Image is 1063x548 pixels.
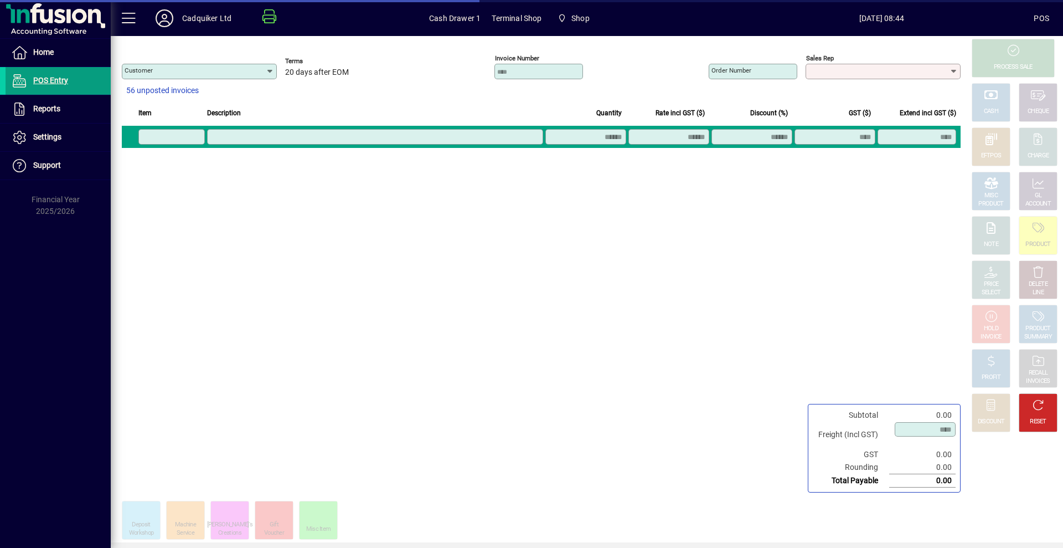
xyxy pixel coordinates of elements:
mat-label: Customer [125,66,153,74]
div: SELECT [982,289,1001,297]
span: Shop [571,9,590,27]
div: PRODUCT [1025,240,1050,249]
div: Workshop [129,529,153,537]
mat-label: Sales rep [806,54,834,62]
div: LINE [1033,289,1044,297]
a: Support [6,152,111,180]
div: EFTPOS [981,152,1002,160]
div: PRODUCT [978,200,1003,208]
div: PRICE [984,280,999,289]
td: Rounding [813,461,889,474]
div: Deposit [132,521,150,529]
a: Home [6,39,111,66]
div: PROCESS SALE [994,63,1033,71]
span: Quantity [596,107,622,119]
div: SUMMARY [1024,333,1052,341]
div: INVOICES [1026,377,1050,386]
td: 0.00 [889,448,956,461]
div: DISCOUNT [978,418,1004,426]
span: Terminal Shop [492,9,541,27]
span: Rate incl GST ($) [656,107,705,119]
mat-label: Invoice number [495,54,539,62]
div: Machine [175,521,196,529]
span: Extend incl GST ($) [900,107,956,119]
span: Home [33,48,54,57]
div: RESET [1030,418,1046,426]
div: Service [177,529,194,537]
span: Shop [553,8,594,28]
div: [PERSON_NAME]'s [207,521,253,529]
div: MISC [984,192,998,200]
div: Voucher [264,529,284,537]
div: Creations [218,529,241,537]
span: Reports [33,104,60,113]
div: CASH [984,107,998,116]
div: CHARGE [1028,152,1049,160]
div: Cadquiker Ltd [182,9,231,27]
div: CHEQUE [1028,107,1049,116]
mat-label: Order number [711,66,751,74]
span: 56 unposted invoices [126,85,199,96]
td: Total Payable [813,474,889,488]
span: Item [138,107,152,119]
div: ACCOUNT [1025,200,1051,208]
div: INVOICE [981,333,1001,341]
span: Cash Drawer 1 [429,9,481,27]
a: Reports [6,95,111,123]
div: PROFIT [982,373,1000,382]
td: 0.00 [889,409,956,422]
div: NOTE [984,240,998,249]
td: Freight (Incl GST) [813,422,889,448]
span: Terms [285,58,352,65]
div: PRODUCT [1025,325,1050,333]
div: GL [1035,192,1042,200]
span: Support [33,161,61,170]
td: 0.00 [889,461,956,474]
a: Settings [6,124,111,151]
span: Settings [33,132,61,141]
div: DELETE [1029,280,1047,289]
span: Discount (%) [750,107,788,119]
div: Gift [270,521,278,529]
span: GST ($) [849,107,871,119]
div: POS [1034,9,1049,27]
span: [DATE] 08:44 [729,9,1034,27]
button: Profile [147,8,182,28]
button: 56 unposted invoices [122,81,203,101]
td: 0.00 [889,474,956,488]
td: Subtotal [813,409,889,422]
td: GST [813,448,889,461]
span: Description [207,107,241,119]
div: Misc Item [306,525,331,534]
span: POS Entry [33,76,68,85]
div: RECALL [1029,369,1048,377]
div: HOLD [984,325,998,333]
span: 20 days after EOM [285,68,349,77]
